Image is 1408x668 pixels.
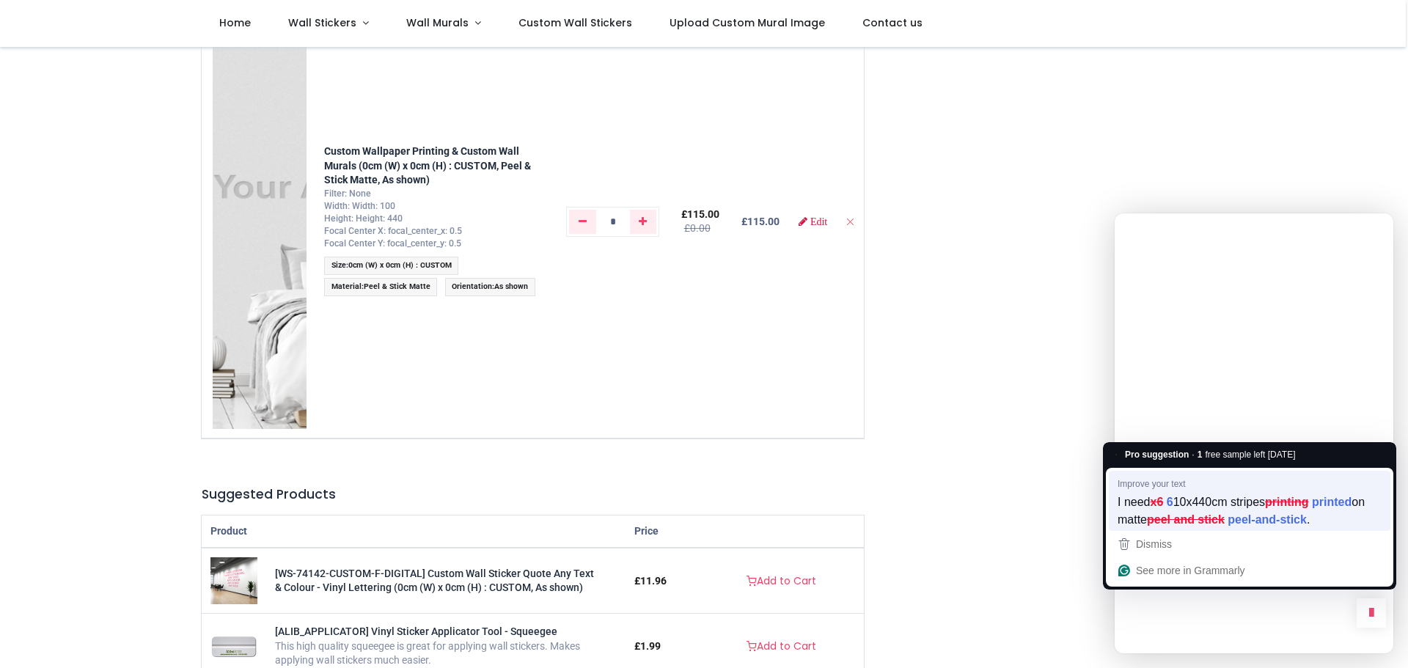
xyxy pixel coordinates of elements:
span: Focal Center X: focal_center_x: 0.5 [324,226,462,236]
span: Material [331,282,362,291]
span: £ [634,575,667,587]
span: Wall Stickers [288,15,356,30]
b: £ [741,216,780,227]
span: 115.00 [687,208,719,220]
span: £ [681,208,719,220]
del: £ [684,222,711,234]
a: [WS-74142-CUSTOM-F-DIGITAL] Custom Wall Sticker Quote Any Text & Colour - Vinyl Lettering (0cm (W... [275,568,594,594]
span: Contact us [862,15,923,30]
span: Peel & Stick Matte [364,282,430,291]
a: Remove one [569,210,596,233]
span: 115.00 [747,216,780,227]
a: Remove from cart [845,216,855,227]
a: Add one [630,210,657,233]
span: Focal Center Y: focal_center_y: 0.5 [324,238,461,249]
a: Custom Wallpaper Printing & Custom Wall Murals (0cm (W) x 0cm (H) : CUSTOM, Peel & Stick Matte, A... [324,145,531,186]
span: 1.99 [640,640,661,652]
div: This high quality squeegee is great for applying wall stickers. Makes applying wall stickers much... [275,639,617,668]
span: Size [331,260,346,270]
a: Add to Cart [737,569,826,594]
span: : [324,257,458,275]
span: Home [219,15,251,30]
span: Orientation [452,282,492,291]
span: As shown [494,282,528,291]
span: Width: Width: 100 [324,201,395,211]
span: Filter: None [324,188,371,199]
span: : [324,278,437,296]
span: Upload Custom Mural Image [670,15,825,30]
a: [WS-74142-CUSTOM-F-DIGITAL] Custom Wall Sticker Quote Any Text & Colour - Vinyl Lettering (0cm (W... [210,574,257,586]
th: Price [626,515,698,548]
span: Wall Murals [406,15,469,30]
iframe: To enrich screen reader interactions, please activate Accessibility in Grammarly extension settings [1115,213,1393,653]
span: 0cm (W) x 0cm (H) : CUSTOM [348,260,452,270]
span: Custom Wall Stickers [518,15,632,30]
h5: Suggested Products [202,485,864,504]
span: Edit [810,216,827,227]
span: Height: Height: 440 [324,213,403,224]
img: ASMFf+cGboeTAAAAAElFTkSuQmCC [213,15,307,430]
span: 0.00 [690,222,711,234]
span: : [445,278,535,296]
a: [ALIB_APPLICATOR] Vinyl Sticker Applicator Tool - Squeegee [210,639,257,651]
span: £ [634,640,661,652]
span: 11.96 [640,575,667,587]
a: Add to Cart [737,634,826,659]
img: [WS-74142-CUSTOM-F-DIGITAL] Custom Wall Sticker Quote Any Text & Colour - Vinyl Lettering (0cm (W... [210,557,257,604]
a: Edit [799,216,827,227]
a: [ALIB_APPLICATOR] Vinyl Sticker Applicator Tool - Squeegee [275,625,557,637]
th: Product [202,515,626,548]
